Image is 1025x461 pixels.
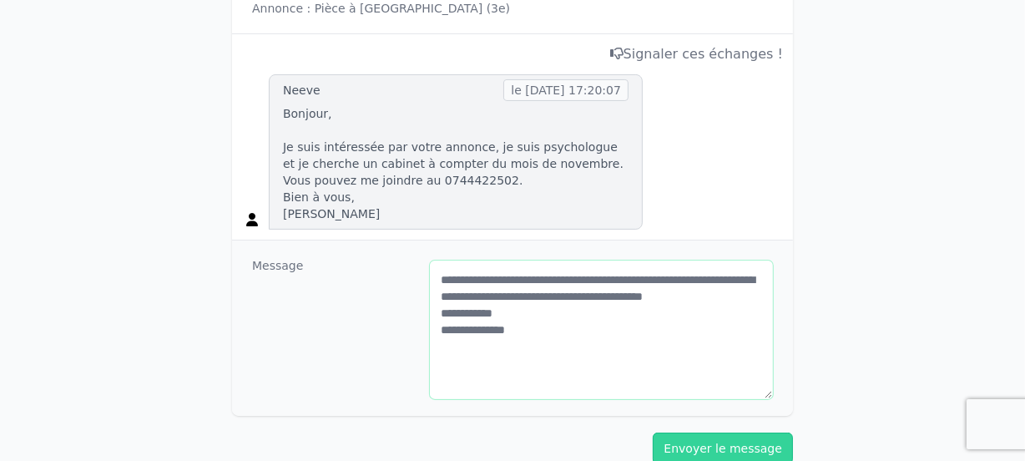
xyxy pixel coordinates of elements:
[503,79,629,101] span: le [DATE] 17:20:07
[242,44,783,64] div: Signaler ces échanges !
[252,257,417,399] dt: Message
[283,82,321,99] div: Neeve
[283,105,629,222] p: Bonjour, Je suis intéressée par votre annonce, je suis psychologue et je cherche un cabinet à com...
